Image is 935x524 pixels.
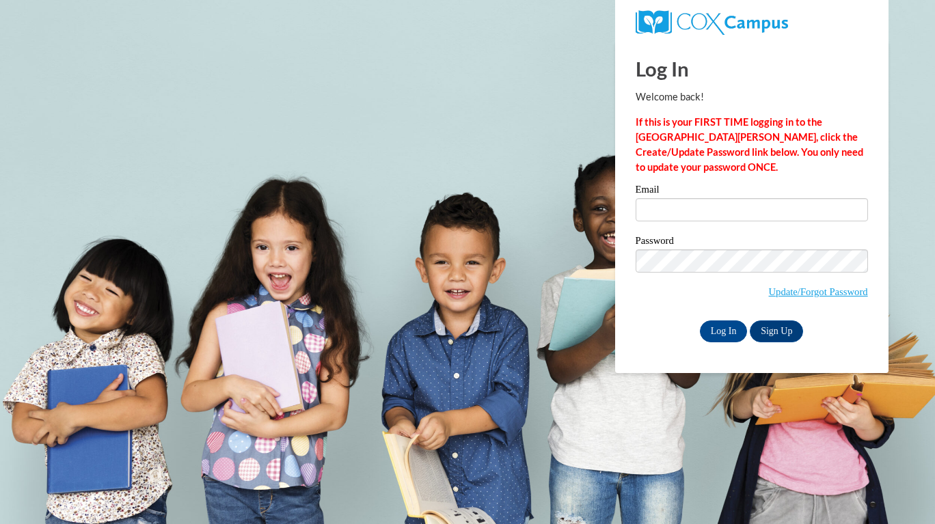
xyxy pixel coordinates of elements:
[636,10,788,35] img: COX Campus
[636,116,863,173] strong: If this is your FIRST TIME logging in to the [GEOGRAPHIC_DATA][PERSON_NAME], click the Create/Upd...
[636,16,788,27] a: COX Campus
[769,286,868,297] a: Update/Forgot Password
[636,184,868,198] label: Email
[636,89,868,105] p: Welcome back!
[750,320,803,342] a: Sign Up
[700,320,748,342] input: Log In
[636,236,868,249] label: Password
[636,55,868,83] h1: Log In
